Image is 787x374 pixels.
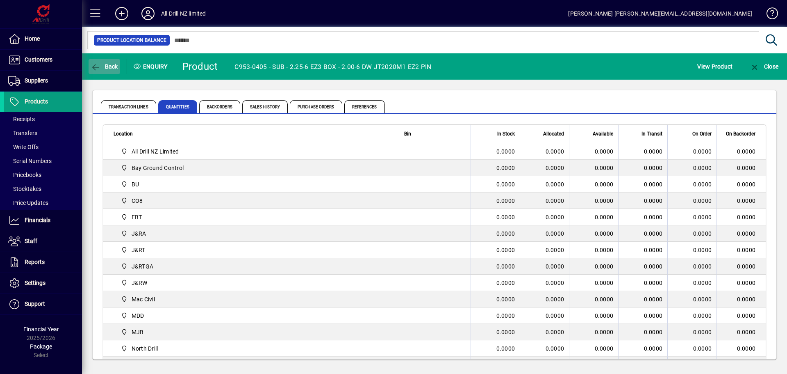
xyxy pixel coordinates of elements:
[760,2,777,28] a: Knowledge Base
[471,143,520,160] td: 0.0000
[716,143,766,160] td: 0.0000
[25,280,45,286] span: Settings
[546,280,564,286] span: 0.0000
[716,357,766,373] td: 0.0000
[546,214,564,220] span: 0.0000
[471,176,520,193] td: 0.0000
[25,98,48,105] span: Products
[644,148,663,155] span: 0.0000
[569,307,618,324] td: 0.0000
[546,181,564,188] span: 0.0000
[30,343,52,350] span: Package
[693,213,712,221] span: 0.0000
[132,279,148,287] span: J&RW
[4,294,82,314] a: Support
[569,357,618,373] td: 0.0000
[750,63,778,70] span: Close
[693,328,712,336] span: 0.0000
[118,229,390,239] span: J&RA
[716,307,766,324] td: 0.0000
[716,160,766,176] td: 0.0000
[716,225,766,242] td: 0.0000
[471,225,520,242] td: 0.0000
[748,59,780,74] button: Close
[497,129,515,138] span: In Stock
[118,294,390,304] span: Mac Civil
[4,126,82,140] a: Transfers
[471,193,520,209] td: 0.0000
[716,275,766,291] td: 0.0000
[644,165,663,171] span: 0.0000
[716,193,766,209] td: 0.0000
[242,100,288,113] span: Sales History
[569,258,618,275] td: 0.0000
[693,279,712,287] span: 0.0000
[127,60,176,73] div: Enquiry
[25,301,45,307] span: Support
[82,59,127,74] app-page-header-button: Back
[97,36,166,44] span: Product Location Balance
[644,329,663,335] span: 0.0000
[118,212,390,222] span: EBT
[4,182,82,196] a: Stocktakes
[132,262,154,271] span: J&RTGA
[716,324,766,340] td: 0.0000
[132,180,139,188] span: BU
[25,217,50,223] span: Financials
[8,116,35,122] span: Receipts
[4,231,82,252] a: Staff
[471,307,520,324] td: 0.0000
[644,181,663,188] span: 0.0000
[4,50,82,70] a: Customers
[118,179,390,189] span: BU
[471,209,520,225] td: 0.0000
[716,258,766,275] td: 0.0000
[4,196,82,210] a: Price Updates
[644,280,663,286] span: 0.0000
[569,340,618,357] td: 0.0000
[644,345,663,352] span: 0.0000
[344,100,385,113] span: References
[132,295,155,303] span: Mac Civil
[132,229,146,238] span: J&RA
[569,143,618,160] td: 0.0000
[471,275,520,291] td: 0.0000
[199,100,240,113] span: Backorders
[4,273,82,294] a: Settings
[569,225,618,242] td: 0.0000
[4,252,82,273] a: Reports
[546,197,564,204] span: 0.0000
[25,77,48,84] span: Suppliers
[132,197,143,205] span: CO8
[25,238,37,244] span: Staff
[693,246,712,254] span: 0.0000
[644,263,663,270] span: 0.0000
[8,172,41,178] span: Pricebooks
[692,129,712,138] span: On Order
[693,180,712,188] span: 0.0000
[4,210,82,231] a: Financials
[546,296,564,303] span: 0.0000
[158,100,197,113] span: Quantities
[25,56,52,63] span: Customers
[644,247,663,253] span: 0.0000
[569,275,618,291] td: 0.0000
[693,164,712,172] span: 0.0000
[693,147,712,156] span: 0.0000
[132,344,158,353] span: North Drill
[132,312,144,320] span: MDD
[132,328,144,336] span: MJB
[641,129,662,138] span: In Transit
[471,324,520,340] td: 0.0000
[546,312,564,319] span: 0.0000
[8,200,48,206] span: Price Updates
[569,242,618,258] td: 0.0000
[118,147,390,156] span: All Drill NZ Limited
[4,168,82,182] a: Pricebooks
[644,214,663,220] span: 0.0000
[644,230,663,237] span: 0.0000
[471,357,520,373] td: 0.0000
[644,296,663,303] span: 0.0000
[716,242,766,258] td: 0.0000
[4,29,82,49] a: Home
